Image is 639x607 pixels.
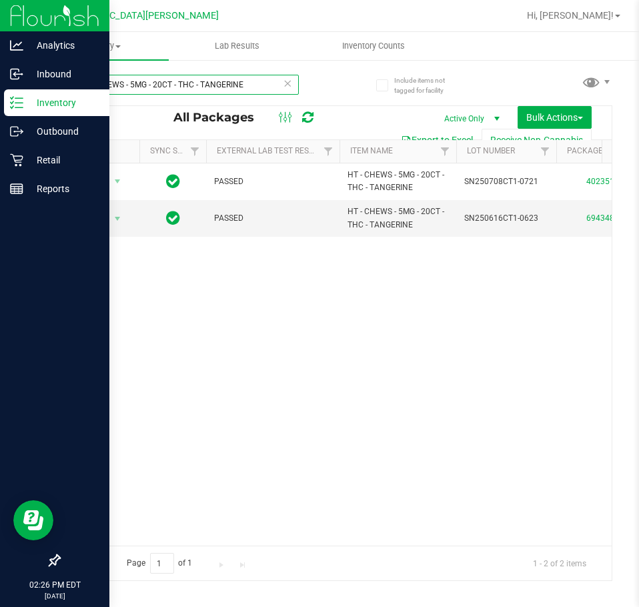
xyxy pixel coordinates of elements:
[115,553,203,574] span: Page of 1
[434,140,456,163] a: Filter
[13,500,53,540] iframe: Resource center
[10,182,23,195] inline-svg: Reports
[6,591,103,601] p: [DATE]
[214,175,332,188] span: PASSED
[394,75,461,95] span: Include items not tagged for facility
[348,205,448,231] span: HT - CHEWS - 5MG - 20CT - THC - TANGERINE
[184,140,206,163] a: Filter
[150,146,201,155] a: Sync Status
[10,153,23,167] inline-svg: Retail
[527,10,614,21] span: Hi, [PERSON_NAME]!
[23,66,103,82] p: Inbound
[59,75,299,95] input: Search Package ID, Item Name, SKU, Lot or Part Number...
[518,106,592,129] button: Bulk Actions
[526,112,583,123] span: Bulk Actions
[169,32,305,60] a: Lab Results
[23,37,103,53] p: Analytics
[10,96,23,109] inline-svg: Inventory
[392,129,482,151] button: Export to Excel
[109,172,126,191] span: select
[10,39,23,52] inline-svg: Analytics
[23,95,103,111] p: Inventory
[482,129,592,151] button: Receive Non-Cannabis
[522,553,597,573] span: 1 - 2 of 2 items
[348,169,448,194] span: HT - CHEWS - 5MG - 20CT - THC - TANGERINE
[23,123,103,139] p: Outbound
[283,75,292,92] span: Clear
[305,32,442,60] a: Inventory Counts
[166,172,180,191] span: In Sync
[6,579,103,591] p: 02:26 PM EDT
[23,152,103,168] p: Retail
[23,181,103,197] p: Reports
[534,140,556,163] a: Filter
[464,212,548,225] span: SN250616CT1-0623
[10,67,23,81] inline-svg: Inbound
[10,125,23,138] inline-svg: Outbound
[350,146,393,155] a: Item Name
[150,553,174,574] input: 1
[197,40,277,52] span: Lab Results
[467,146,515,155] a: Lot Number
[317,140,340,163] a: Filter
[464,175,548,188] span: SN250708CT1-0721
[54,10,219,21] span: [GEOGRAPHIC_DATA][PERSON_NAME]
[567,146,612,155] a: Package ID
[324,40,423,52] span: Inventory Counts
[217,146,322,155] a: External Lab Test Result
[166,209,180,227] span: In Sync
[214,212,332,225] span: PASSED
[173,110,267,125] span: All Packages
[109,209,126,228] span: select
